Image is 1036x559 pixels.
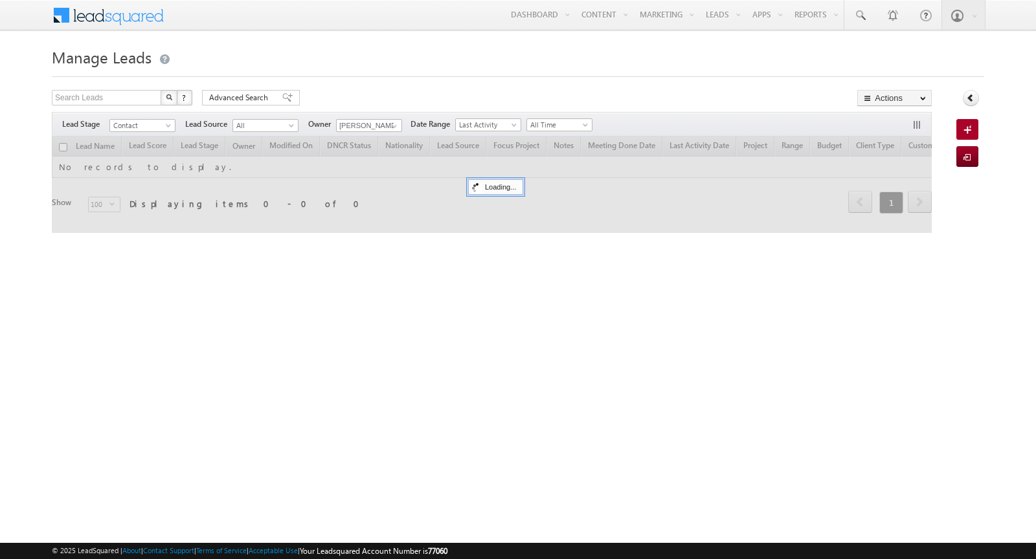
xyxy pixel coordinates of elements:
[468,179,523,195] div: Loading...
[857,90,932,106] button: Actions
[527,119,589,131] span: All Time
[166,94,172,100] img: Search
[182,92,188,103] span: ?
[177,90,192,105] button: ?
[62,118,109,130] span: Lead Stage
[249,546,298,554] a: Acceptable Use
[300,546,447,556] span: Your Leadsquared Account Number is
[52,545,447,557] span: © 2025 LeadSquared | | | | |
[122,546,141,554] a: About
[308,118,336,130] span: Owner
[456,119,517,131] span: Last Activity
[52,47,152,67] span: Manage Leads
[336,119,402,132] input: Type to Search
[232,119,298,132] a: All
[209,92,272,104] span: Advanced Search
[455,118,521,131] a: Last Activity
[526,118,592,131] a: All Time
[109,119,175,132] a: Contact
[143,546,194,554] a: Contact Support
[185,118,232,130] span: Lead Source
[233,120,295,131] span: All
[196,546,247,554] a: Terms of Service
[411,118,455,130] span: Date Range
[110,120,172,131] span: Contact
[428,546,447,556] span: 77060
[385,120,401,133] a: Show All Items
